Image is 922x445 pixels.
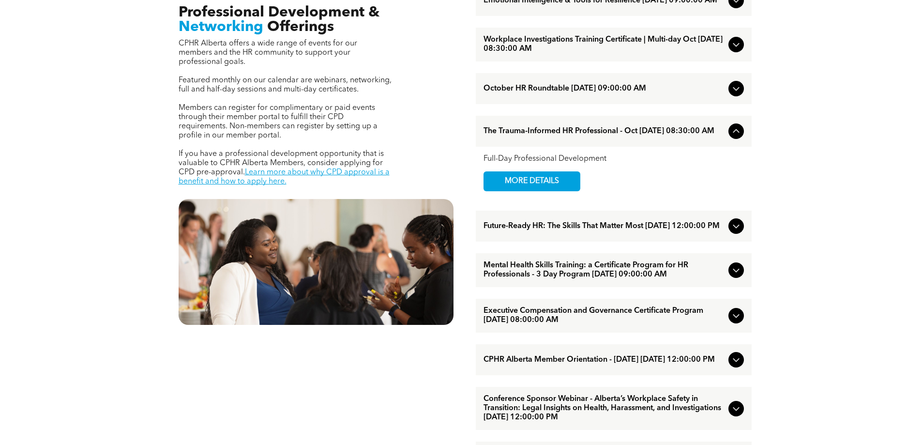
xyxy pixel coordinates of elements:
span: If you have a professional development opportunity that is valuable to CPHR Alberta Members, cons... [179,150,384,176]
span: Future-Ready HR: The Skills That Matter Most [DATE] 12:00:00 PM [484,222,725,231]
span: Executive Compensation and Governance Certificate Program [DATE] 08:00:00 AM [484,307,725,325]
span: Featured monthly on our calendar are webinars, networking, full and half-day sessions and multi-d... [179,77,392,93]
span: Professional Development & [179,5,379,20]
span: Mental Health Skills Training: a Certificate Program for HR Professionals - 3 Day Program [DATE] ... [484,261,725,279]
span: Workplace Investigations Training Certificate | Multi-day Oct [DATE] 08:30:00 AM [484,35,725,54]
span: CPHR Alberta offers a wide range of events for our members and the HR community to support your p... [179,40,357,66]
span: Offerings [267,20,334,34]
span: Conference Sponsor Webinar - Alberta’s Workplace Safety in Transition: Legal Insights on Health, ... [484,395,725,422]
span: October HR Roundtable [DATE] 09:00:00 AM [484,84,725,93]
span: Networking [179,20,263,34]
span: MORE DETAILS [494,172,570,191]
a: Learn more about why CPD approval is a benefit and how to apply here. [179,169,390,185]
span: The Trauma-Informed HR Professional - Oct [DATE] 08:30:00 AM [484,127,725,136]
div: Full-Day Professional Development [484,154,744,164]
a: MORE DETAILS [484,171,580,191]
span: CPHR Alberta Member Orientation - [DATE] [DATE] 12:00:00 PM [484,355,725,365]
span: Members can register for complimentary or paid events through their member portal to fulfill thei... [179,104,378,139]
